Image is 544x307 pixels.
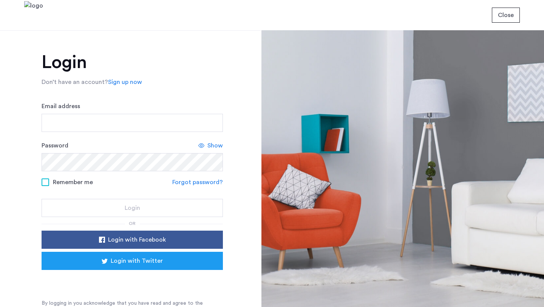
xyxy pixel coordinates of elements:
[42,79,108,85] span: Don’t have an account?
[108,235,166,244] span: Login with Facebook
[42,102,80,111] label: Email address
[24,1,43,29] img: logo
[42,199,223,217] button: button
[53,178,93,187] span: Remember me
[492,8,520,23] button: button
[207,141,223,150] span: Show
[498,11,514,20] span: Close
[125,203,140,212] span: Login
[42,141,68,150] label: Password
[111,256,163,265] span: Login with Twitter
[42,231,223,249] button: button
[129,221,136,226] span: or
[172,178,223,187] a: Forgot password?
[42,252,223,270] button: button
[108,78,142,87] a: Sign up now
[42,53,223,71] h1: Login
